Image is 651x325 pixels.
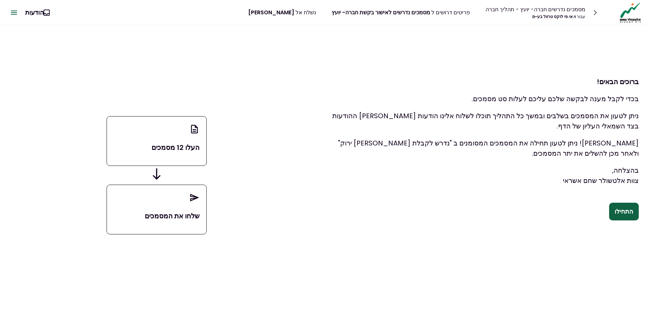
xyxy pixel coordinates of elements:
[325,111,639,131] p: ניתן לטעון את המסמכים בשלבים ובמשך כל התהליך תוכלו לשלוח אלינו הודעות [PERSON_NAME] ההודעות בצד ה...
[597,77,639,87] strong: ברוכים הבאים!
[618,2,643,23] img: Logo
[332,8,470,17] div: פריטים דרושים ל
[332,9,430,16] span: מסמכים נדרשים לאישור בקשת חברה- יועץ
[486,5,585,14] div: מסמכים נדרשים חברה- יועץ - תהליך חברה
[325,94,639,104] p: בכדי לקבל מענה לבקשה שלכם עליכם לעלות סט מסמכים.
[248,8,316,17] div: נשלח אל
[486,14,585,20] div: וי.אי.פי לוקס טרוול בע~מ
[325,138,639,158] p: [PERSON_NAME]! ניתן לטעון תחילה את המסמכים המסומנים ב "נדרש לקבלת [PERSON_NAME] ירוק" ולאחר מכן ל...
[248,9,294,16] span: [PERSON_NAME]
[114,211,200,221] p: שלחו את המסמכים
[325,165,639,186] p: בהצלחה, צוות אלטשולר שחם אשראי
[577,14,585,19] span: עבור
[609,203,639,220] button: התחילו
[114,142,200,153] p: העלו 12 מסמכים
[20,4,59,21] button: הודעות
